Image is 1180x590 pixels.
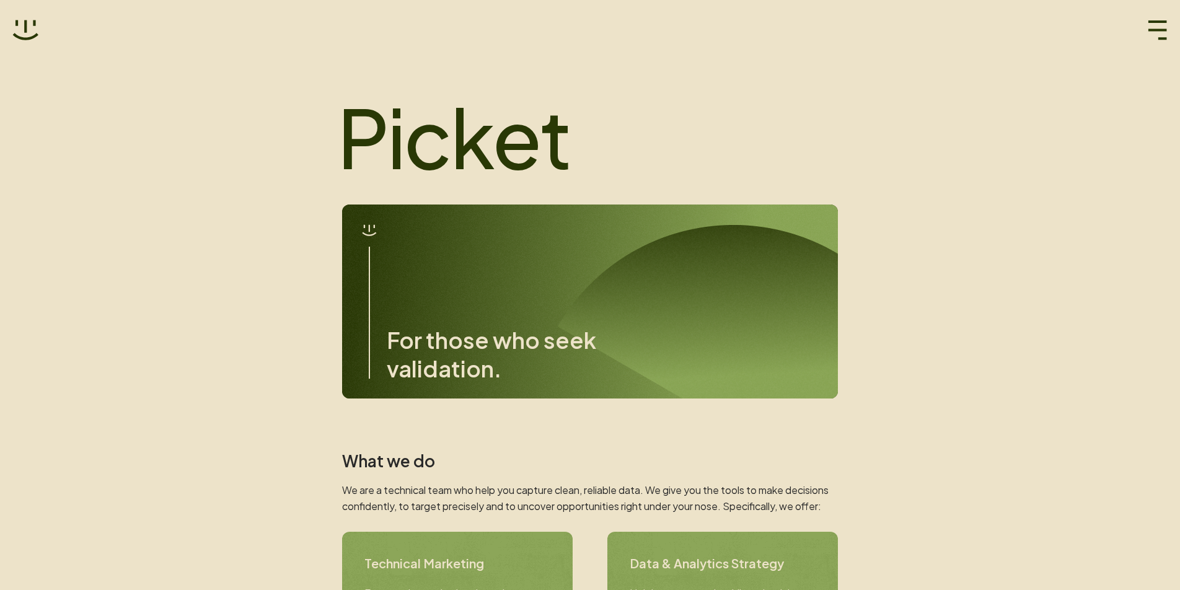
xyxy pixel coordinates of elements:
[630,554,816,573] h3: Data & Analytics Strategy
[342,482,838,514] p: We are a technical team who help you capture clean, reliable data. We give you the tools to make ...
[342,451,838,471] h2: What we do
[387,326,635,383] h3: For those who seek validation.
[364,554,550,573] h3: Technical Marketing
[337,93,833,180] h1: Picket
